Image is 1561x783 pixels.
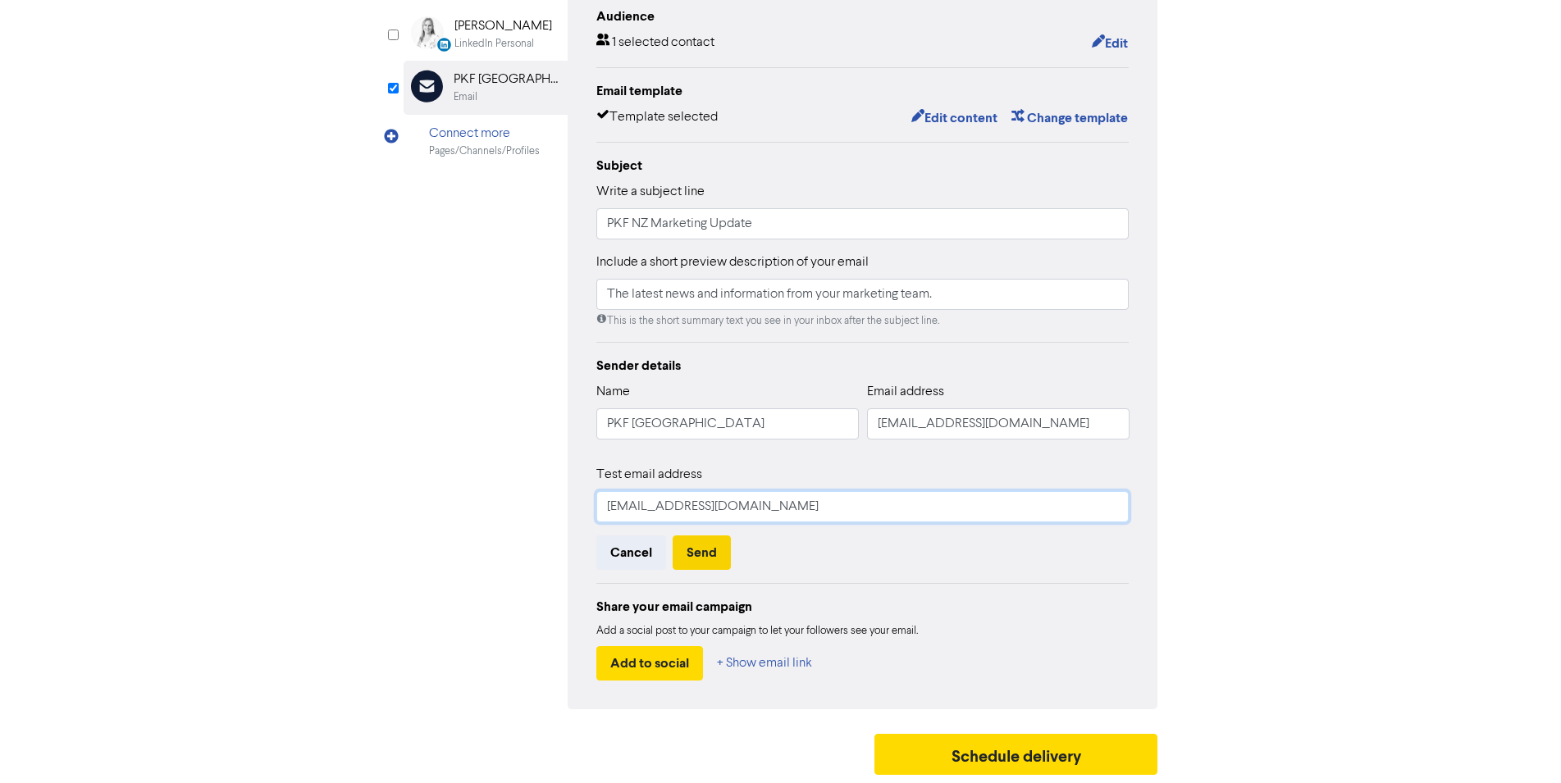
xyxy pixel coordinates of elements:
button: Edit [1091,33,1129,54]
button: Edit content [911,107,998,129]
div: Connect morePages/Channels/Profiles [404,115,568,168]
div: 1 selected contact [596,33,714,54]
iframe: Chat Widget [1479,704,1561,783]
div: Template selected [596,107,718,129]
button: Add to social [596,646,703,681]
label: Include a short preview description of your email [596,253,869,272]
div: Email [454,89,477,105]
img: LinkedinPersonal [411,16,444,49]
button: Schedule delivery [874,734,1158,775]
div: LinkedIn Personal [454,36,534,52]
label: Email address [867,382,944,402]
button: Cancel [596,535,666,570]
label: Name [596,382,630,402]
button: Change template [1011,107,1129,129]
div: Subject [596,156,1130,175]
div: Audience [596,7,1130,26]
div: Sender details [596,356,1130,376]
div: Add a social post to your campaign to let your followers see your email. [596,623,1130,640]
button: + Show email link [716,646,813,681]
label: Test email address [596,465,702,485]
div: Pages/Channels/Profiles [429,143,540,159]
div: Connect more [429,124,540,143]
div: LinkedinPersonal [PERSON_NAME]LinkedIn Personal [404,7,568,61]
div: PKF [GEOGRAPHIC_DATA]Email [404,61,568,114]
label: Write a subject line [596,182,705,202]
div: This is the short summary text you see in your inbox after the subject line. [596,313,1130,329]
div: [PERSON_NAME] [454,16,552,36]
div: Share your email campaign [596,597,1130,617]
div: Email template [596,81,1130,101]
button: Send [673,535,731,570]
div: PKF [GEOGRAPHIC_DATA] [454,70,559,89]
